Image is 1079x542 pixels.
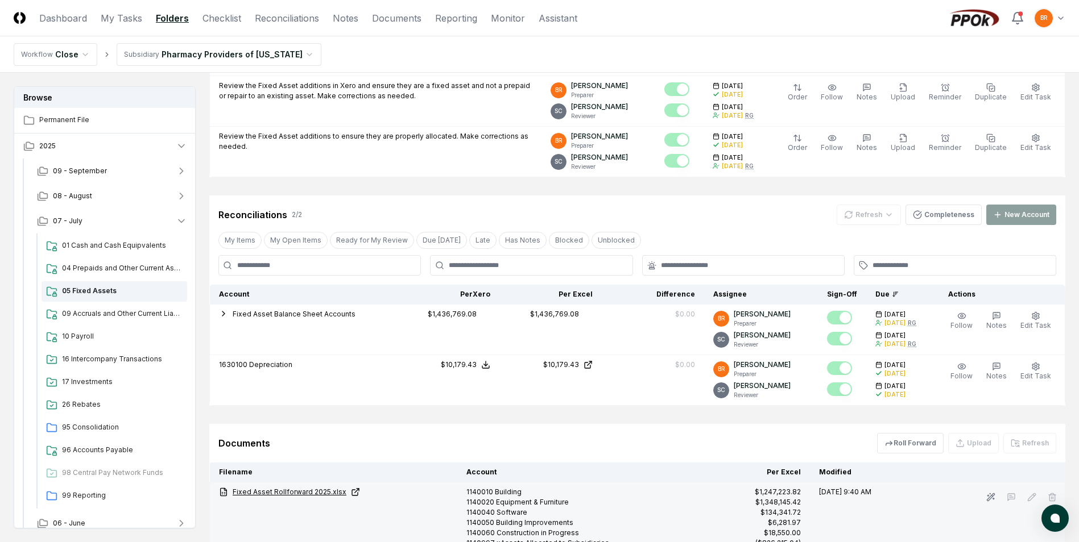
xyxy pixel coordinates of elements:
[549,232,589,249] button: Blocked
[441,360,477,370] div: $10,179.43
[722,132,743,141] span: [DATE]
[435,11,477,25] a: Reporting
[466,518,698,528] div: 1140050 Building Improvements
[1018,81,1053,105] button: Edit Task
[62,399,183,410] span: 26 Rebates
[62,445,183,455] span: 96 Accounts Payable
[884,369,906,378] div: [DATE]
[571,152,628,162] p: [PERSON_NAME]
[818,285,866,305] th: Sign-Off
[28,209,196,234] button: 07 - July
[1033,8,1054,28] button: BR
[42,486,187,506] a: 99 Reporting
[571,91,628,99] p: Preparer
[571,112,628,120] p: Reviewer
[755,497,801,507] div: $1,348,145.42
[28,234,196,511] div: 07 - July
[821,93,843,101] span: Follow
[543,360,579,370] div: $10,179.43
[975,143,1007,152] span: Duplicate
[734,391,791,399] p: Reviewer
[42,463,187,483] a: 98 Central Pay Network Funds
[722,141,743,149] div: [DATE]
[884,390,906,399] div: [DATE]
[264,232,328,249] button: My Open Items
[62,422,183,432] span: 95 Consolidation
[891,93,915,101] span: Upload
[675,360,695,370] div: $0.00
[219,487,448,497] a: Fixed Asset Rollforward 2025.xlsx
[973,131,1009,155] button: Duplicate
[101,11,142,25] a: My Tasks
[42,395,187,415] a: 26 Rebates
[62,377,183,387] span: 17 Investments
[708,462,810,482] th: Per Excel
[1018,360,1053,383] button: Edit Task
[734,330,791,340] p: [PERSON_NAME]
[42,349,187,370] a: 16 Intercompany Transactions
[219,360,247,369] span: 1630100
[42,281,187,302] a: 05 Fixed Assets
[530,309,579,319] div: $1,436,769.08
[466,528,698,538] div: 1140060 Construction in Progress
[14,134,196,159] button: 2025
[469,232,497,249] button: Late
[827,361,852,375] button: Mark complete
[1040,14,1048,22] span: BR
[788,143,807,152] span: Order
[42,304,187,324] a: 09 Accruals and Other Current Liabilities
[539,11,577,25] a: Assistant
[734,381,791,391] p: [PERSON_NAME]
[875,289,921,299] div: Due
[734,309,791,319] p: [PERSON_NAME]
[602,285,704,305] th: Difference
[42,418,187,438] a: 95 Consolidation
[704,285,818,305] th: Assignee
[233,309,355,319] button: Fixed Asset Balance Sheet Accounts
[788,93,807,101] span: Order
[428,309,477,319] div: $1,436,769.08
[62,354,183,364] span: 16 Intercompany Transactions
[984,309,1009,333] button: Notes
[1018,131,1053,155] button: Edit Task
[509,360,593,370] a: $10,179.43
[1020,93,1051,101] span: Edit Task
[218,436,270,450] div: Documents
[827,382,852,396] button: Mark complete
[908,319,916,327] div: RG
[571,141,628,150] p: Preparer
[664,133,689,147] button: Mark complete
[884,361,906,369] span: [DATE]
[42,327,187,347] a: 10 Payroll
[249,360,292,369] span: Depreciation
[948,309,975,333] button: Follow
[888,131,917,155] button: Upload
[718,314,725,323] span: BR
[950,321,973,330] span: Follow
[768,518,801,528] div: $6,281.97
[786,131,809,155] button: Order
[854,81,879,105] button: Notes
[755,487,801,497] div: $1,247,223.82
[62,490,183,501] span: 99 Reporting
[664,103,689,117] button: Mark complete
[734,370,791,378] p: Preparer
[219,81,532,101] p: Review the Fixed Asset additions in Xero and ensure they are a fixed asset and not a prepaid or r...
[592,232,641,249] button: Unblocked
[255,11,319,25] a: Reconciliations
[1020,321,1051,330] span: Edit Task
[466,497,698,507] div: 1140020 Equipment & Furniture
[857,93,877,101] span: Notes
[717,335,725,344] span: SC
[14,108,196,133] a: Permanent File
[62,468,183,478] span: 98 Central Pay Network Funds
[1020,143,1051,152] span: Edit Task
[1018,309,1053,333] button: Edit Task
[717,386,725,394] span: SC
[884,319,906,327] div: [DATE]
[986,321,1007,330] span: Notes
[891,143,915,152] span: Upload
[499,232,547,249] button: Has Notes
[764,528,801,538] div: $18,550.00
[734,319,791,328] p: Preparer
